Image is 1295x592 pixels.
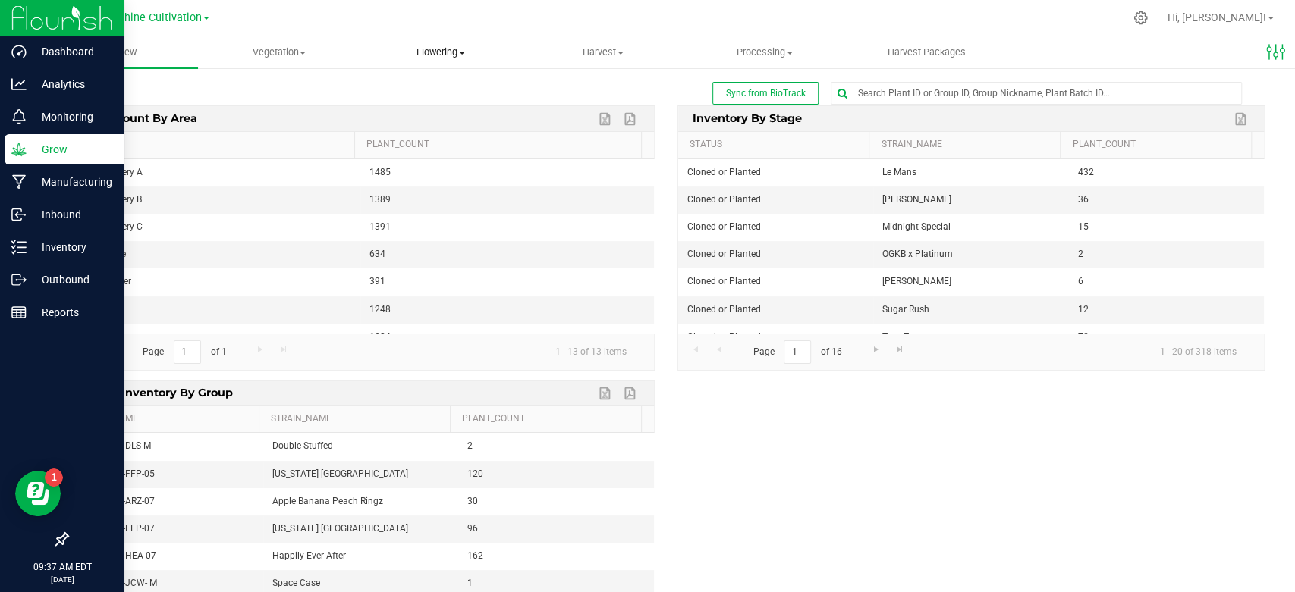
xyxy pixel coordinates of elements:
[360,159,653,186] td: 1485
[360,214,653,241] td: 1391
[690,139,863,151] a: Status
[1148,340,1249,363] span: 1 - 20 of 318 items
[458,515,654,543] td: 96
[68,461,263,488] td: GA-250731-FFP-05
[523,45,683,59] span: Harvest
[11,207,27,222] inline-svg: Inbound
[888,340,910,361] a: Go to the last page
[360,186,653,214] td: 1389
[873,241,1069,268] td: OGKB x Platinum
[678,186,874,214] td: Cloned or Planted
[11,272,27,287] inline-svg: Outbound
[263,433,459,460] td: Double Stuffed
[263,488,459,515] td: Apple Banana Peach Ringz
[1069,268,1265,296] td: 6
[845,36,1007,68] a: Harvest Packages
[522,36,684,68] a: Harvest
[725,88,805,99] span: Sync from BioTrack
[68,241,360,268] td: North Clone
[68,296,360,324] td: 03
[11,142,27,157] inline-svg: Grow
[68,159,360,186] td: North Nursery A
[621,384,643,403] a: Export to PDF
[198,36,360,68] a: Vegetation
[7,574,118,585] p: [DATE]
[543,340,639,363] span: 1 - 13 of 13 items
[360,36,522,68] a: Flowering
[678,214,874,241] td: Cloned or Planted
[684,36,845,68] a: Processing
[462,413,635,425] a: plant_count
[27,271,118,289] p: Outbound
[458,543,654,570] td: 162
[1131,11,1150,25] div: Manage settings
[130,340,239,364] span: Page of 1
[11,44,27,59] inline-svg: Dashboard
[458,461,654,488] td: 120
[11,109,27,124] inline-svg: Monitoring
[27,42,118,61] p: Dashboard
[11,174,27,190] inline-svg: Manufacturing
[1069,296,1265,324] td: 12
[684,45,844,59] span: Processing
[1168,11,1266,23] span: Hi, [PERSON_NAME]!
[458,433,654,460] td: 2
[678,241,874,268] td: Cloned or Planted
[68,543,263,570] td: SN-250619-HEA-07
[27,140,118,158] p: Grow
[360,268,653,296] td: 391
[360,296,653,324] td: 1248
[678,268,874,296] td: Cloned or Planted
[11,77,27,92] inline-svg: Analytics
[1069,324,1265,351] td: 72
[11,305,27,320] inline-svg: Reports
[199,45,359,59] span: Vegetation
[263,461,459,488] td: [US_STATE] [GEOGRAPHIC_DATA]
[174,340,201,364] input: 1
[263,515,459,543] td: [US_STATE] [GEOGRAPHIC_DATA]
[361,45,521,59] span: Flowering
[68,488,263,515] td: SN-250619-ARZ-07
[882,139,1055,151] a: strain_name
[1069,159,1265,186] td: 432
[366,139,635,151] a: Plant_Count
[27,108,118,126] p: Monitoring
[678,324,874,351] td: Cloned or Planted
[873,186,1069,214] td: [PERSON_NAME]
[68,515,263,543] td: SN-250619-FFP-07
[27,205,118,224] p: Inbound
[271,413,444,425] a: strain_name
[873,159,1069,186] td: Le Mans
[68,186,360,214] td: North Nursery B
[15,471,61,516] iframe: Resource center
[263,543,459,570] td: Happily Ever After
[100,11,202,24] span: Sunshine Cultivation
[360,324,653,351] td: 1284
[79,139,348,151] a: Area
[68,433,263,460] td: GA-250716-DLS-M
[68,268,360,296] td: North Mother
[360,241,653,268] td: 634
[784,340,811,364] input: 1
[78,106,202,130] span: Plant Count By Area
[678,159,874,186] td: Cloned or Planted
[458,488,654,515] td: 30
[27,238,118,256] p: Inventory
[865,340,887,361] a: Go to the next page
[7,560,118,574] p: 09:37 AM EDT
[68,324,360,351] td: 04
[596,384,618,403] a: Export to Excel
[688,106,806,130] span: Inventory by Stage
[621,109,643,129] a: Export to PDF
[1069,241,1265,268] td: 2
[27,75,118,93] p: Analytics
[78,381,237,404] span: Active Inventory by Group
[873,324,1069,351] td: Trop Top
[1069,186,1265,214] td: 36
[27,303,118,321] p: Reports
[873,268,1069,296] td: [PERSON_NAME]
[678,296,874,324] td: Cloned or Planted
[79,413,253,425] a: Group_Name
[45,468,63,487] iframe: Resource center unread badge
